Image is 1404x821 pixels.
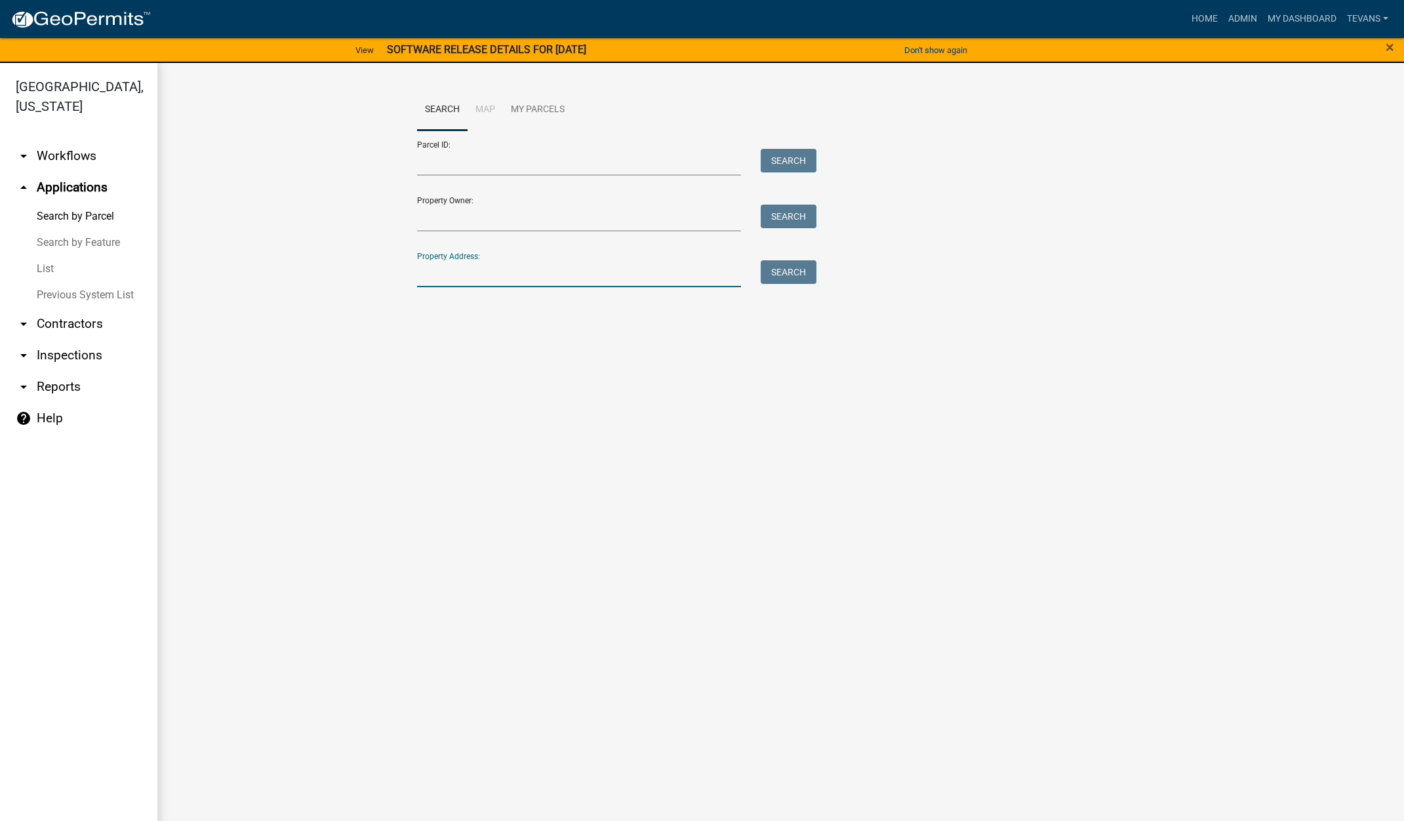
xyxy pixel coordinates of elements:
[16,316,31,332] i: arrow_drop_down
[1342,7,1394,31] a: tevans
[761,205,816,228] button: Search
[417,89,468,131] a: Search
[1262,7,1342,31] a: My Dashboard
[16,148,31,164] i: arrow_drop_down
[899,39,973,61] button: Don't show again
[1386,39,1394,55] button: Close
[761,260,816,284] button: Search
[16,411,31,426] i: help
[1223,7,1262,31] a: Admin
[350,39,379,61] a: View
[387,43,586,56] strong: SOFTWARE RELEASE DETAILS FOR [DATE]
[761,149,816,172] button: Search
[16,348,31,363] i: arrow_drop_down
[16,379,31,395] i: arrow_drop_down
[1386,38,1394,56] span: ×
[16,180,31,195] i: arrow_drop_up
[1186,7,1223,31] a: Home
[503,89,572,131] a: My Parcels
